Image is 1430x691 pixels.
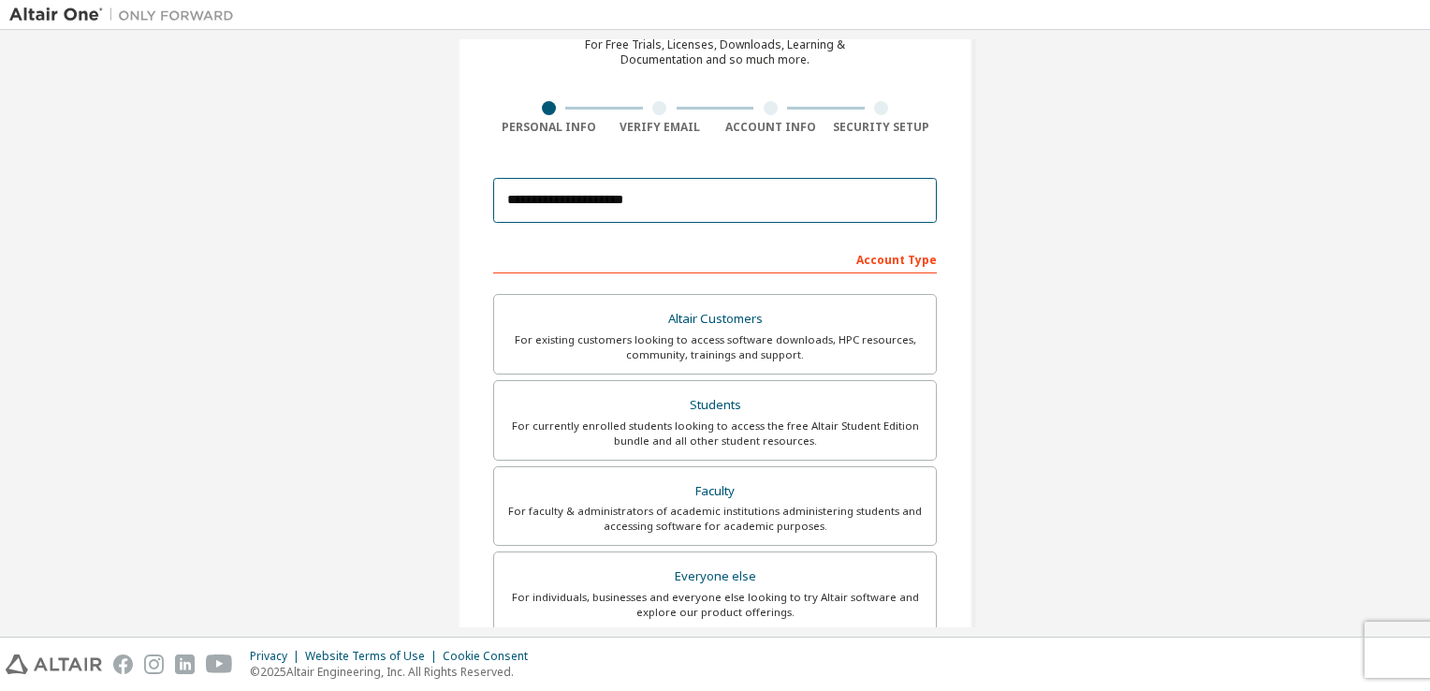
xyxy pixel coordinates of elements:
div: Verify Email [605,120,716,135]
div: Faculty [505,478,925,505]
img: Altair One [9,6,243,24]
p: © 2025 Altair Engineering, Inc. All Rights Reserved. [250,664,539,680]
div: Altair Customers [505,306,925,332]
div: Cookie Consent [443,649,539,664]
img: facebook.svg [113,654,133,674]
div: Students [505,392,925,419]
div: Account Type [493,243,937,273]
div: Everyone else [505,564,925,590]
div: Account Info [715,120,826,135]
img: linkedin.svg [175,654,195,674]
div: Privacy [250,649,305,664]
div: For individuals, businesses and everyone else looking to try Altair software and explore our prod... [505,590,925,620]
div: For currently enrolled students looking to access the free Altair Student Edition bundle and all ... [505,419,925,448]
div: Personal Info [493,120,605,135]
img: instagram.svg [144,654,164,674]
div: For faculty & administrators of academic institutions administering students and accessing softwa... [505,504,925,534]
div: For existing customers looking to access software downloads, HPC resources, community, trainings ... [505,332,925,362]
div: Website Terms of Use [305,649,443,664]
div: Security Setup [826,120,938,135]
img: altair_logo.svg [6,654,102,674]
div: For Free Trials, Licenses, Downloads, Learning & Documentation and so much more. [585,37,845,67]
img: youtube.svg [206,654,233,674]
